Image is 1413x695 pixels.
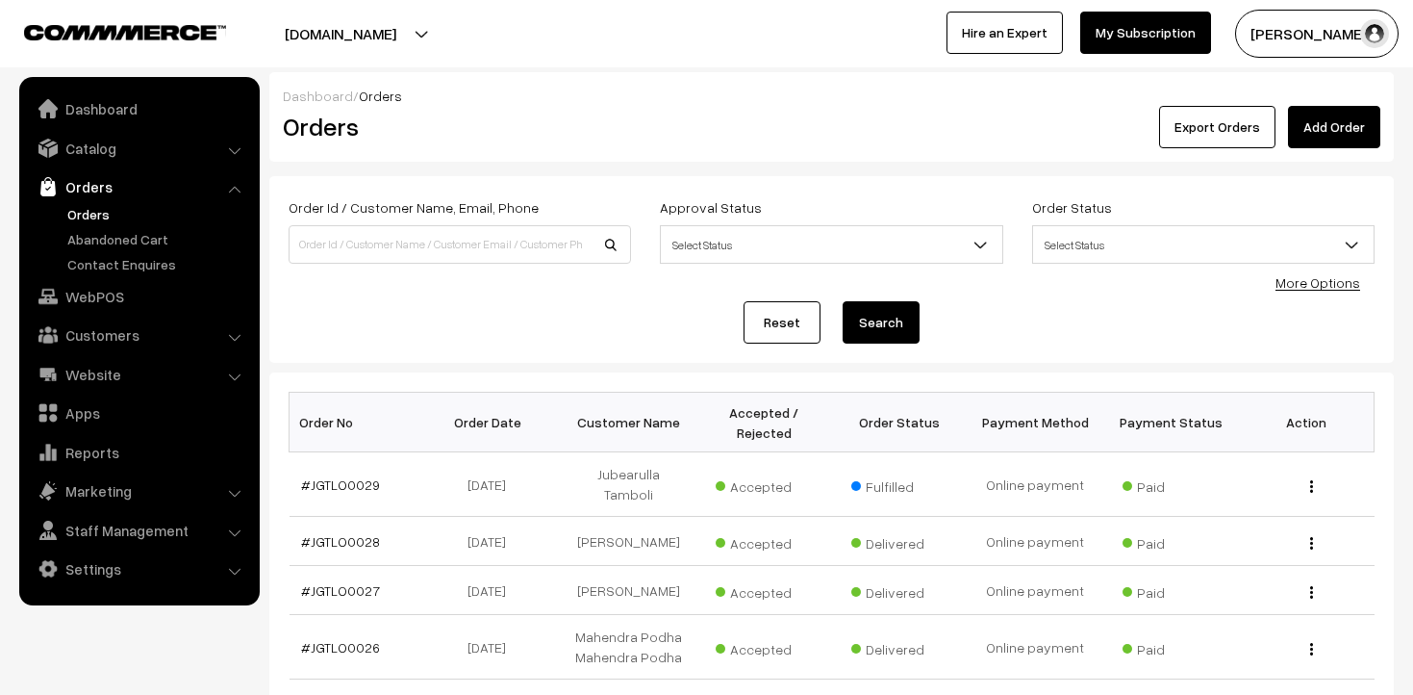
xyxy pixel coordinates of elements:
td: Online payment [968,452,1103,517]
a: Apps [24,396,253,430]
a: #JGTLO0026 [301,639,380,656]
td: Online payment [968,615,1103,680]
button: [DOMAIN_NAME] [217,10,464,58]
a: Staff Management [24,513,253,548]
a: More Options [1275,274,1360,291]
img: Menu [1310,537,1313,550]
input: Order Id / Customer Name / Customer Email / Customer Phone [289,225,631,264]
a: Reports [24,435,253,470]
span: Delivered [851,528,947,553]
a: Website [24,357,253,392]
a: Settings [24,552,253,586]
th: Order Date [425,393,561,452]
td: Online payment [968,566,1103,615]
h2: Orders [283,112,629,142]
span: Fulfilled [851,472,947,497]
a: Hire an Expert [946,12,1063,54]
button: Export Orders [1159,106,1275,148]
td: [DATE] [425,615,561,680]
span: Paid [1123,634,1219,659]
span: Select Status [1033,228,1374,262]
span: Accepted [716,634,812,659]
th: Payment Method [968,393,1103,452]
th: Payment Status [1103,393,1239,452]
a: Dashboard [283,88,353,104]
td: [PERSON_NAME] [561,566,696,615]
span: Accepted [716,472,812,497]
a: Reset [744,301,820,344]
span: Accepted [716,528,812,553]
a: Orders [63,204,253,224]
button: [PERSON_NAME]… [1235,10,1399,58]
a: Orders [24,169,253,204]
span: Select Status [661,228,1001,262]
th: Order No [290,393,425,452]
a: Add Order [1288,106,1380,148]
a: #JGTLO0028 [301,533,380,550]
a: Dashboard [24,91,253,126]
a: Abandoned Cart [63,229,253,249]
span: Paid [1123,578,1219,603]
a: #JGTLO0029 [301,476,380,493]
span: Accepted [716,578,812,603]
a: Contact Enquires [63,254,253,274]
a: COMMMERCE [24,19,192,42]
img: Menu [1310,643,1313,656]
td: Jubearulla Tamboli [561,452,696,517]
a: #JGTLO0027 [301,582,380,599]
td: Online payment [968,517,1103,566]
span: Select Status [1032,225,1375,264]
th: Order Status [832,393,968,452]
img: Menu [1310,586,1313,599]
span: Select Status [660,225,1002,264]
a: Catalog [24,131,253,166]
img: user [1360,19,1389,48]
label: Order Id / Customer Name, Email, Phone [289,197,539,218]
span: Orders [359,88,402,104]
td: [DATE] [425,566,561,615]
button: Search [843,301,920,344]
div: / [283,86,1380,106]
th: Accepted / Rejected [696,393,832,452]
a: Marketing [24,474,253,508]
td: [DATE] [425,452,561,517]
span: Delivered [851,578,947,603]
a: WebPOS [24,279,253,314]
span: Delivered [851,634,947,659]
td: Mahendra Podha Mahendra Podha [561,615,696,680]
td: [DATE] [425,517,561,566]
span: Paid [1123,528,1219,553]
span: Paid [1123,472,1219,497]
img: COMMMERCE [24,25,226,39]
td: [PERSON_NAME] [561,517,696,566]
a: Customers [24,318,253,352]
img: Menu [1310,480,1313,493]
th: Action [1239,393,1375,452]
th: Customer Name [561,393,696,452]
label: Order Status [1032,197,1112,218]
label: Approval Status [660,197,762,218]
a: My Subscription [1080,12,1211,54]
